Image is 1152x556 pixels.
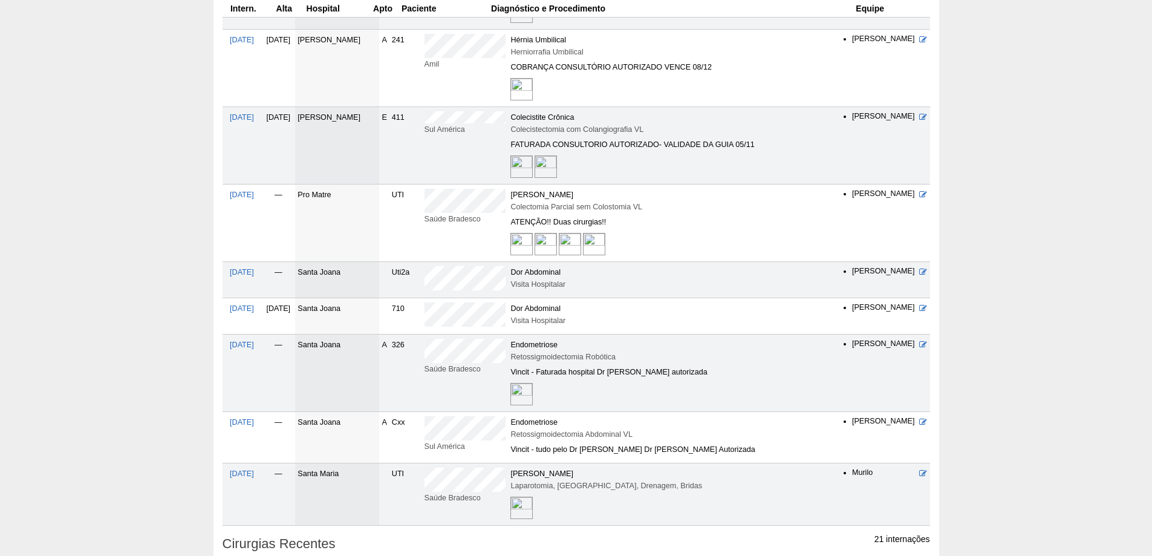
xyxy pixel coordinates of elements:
[425,363,506,375] div: Saúde Bradesco
[295,30,379,107] td: [PERSON_NAME]
[510,480,832,492] div: Laparotomia, [GEOGRAPHIC_DATA], Drenagem, Bridas
[919,191,927,199] a: Editar
[295,107,379,185] td: [PERSON_NAME]
[266,304,290,313] span: [DATE]
[295,335,379,412] td: Santa Joana
[510,34,832,46] div: Hérnia Umbilical
[230,268,254,276] a: [DATE]
[919,341,927,349] a: Editar
[261,262,295,298] td: —
[852,34,915,45] li: [PERSON_NAME]
[852,111,915,122] li: [PERSON_NAME]
[510,46,832,58] div: Herniorrafia Umbilical
[510,416,832,428] div: Endometriose
[425,123,506,136] div: Sul América
[852,468,915,479] li: Murilo
[510,111,832,123] div: Colecistite Crônica
[852,339,915,350] li: [PERSON_NAME]
[389,463,422,526] td: UTI
[389,335,422,412] td: 326
[852,189,915,200] li: [PERSON_NAME]
[389,185,422,262] td: UTI
[919,268,927,276] a: Editar
[389,298,422,335] td: 710
[510,468,832,480] div: [PERSON_NAME]
[261,463,295,526] td: —
[919,469,927,478] a: Editar
[510,139,832,151] div: FATURADA CONSULTORIO AUTORIZADO- VALIDADE DA GUIA 05/11
[230,191,254,199] a: [DATE]
[389,107,422,185] td: 411
[379,107,389,185] td: E
[425,492,506,504] div: Saúde Bradesco
[261,185,295,262] td: —
[389,412,422,463] td: Cxx
[919,36,927,44] a: Editar
[230,469,254,478] a: [DATE]
[425,213,506,225] div: Saúde Bradesco
[230,113,254,122] a: [DATE]
[295,262,379,298] td: Santa Joana
[230,36,254,44] a: [DATE]
[266,113,290,122] span: [DATE]
[510,315,832,327] div: Visita Hospitalar
[510,201,832,213] div: Colectomia Parcial sem Colostomia VL
[295,298,379,335] td: Santa Joana
[919,418,927,427] a: Editar
[230,418,254,427] a: [DATE]
[510,351,832,363] div: Retossigmoidectomia Robótica
[874,534,930,545] p: 21 internações
[379,335,389,412] td: A
[425,440,506,453] div: Sul América
[379,412,389,463] td: A
[379,30,389,107] td: A
[510,339,832,351] div: Endometriose
[510,428,832,440] div: Retossigmoidectomia Abdominal VL
[852,266,915,277] li: [PERSON_NAME]
[295,185,379,262] td: Pro Matre
[261,412,295,463] td: —
[510,303,832,315] div: Dor Abdominal
[295,463,379,526] td: Santa Maria
[852,303,915,313] li: [PERSON_NAME]
[852,416,915,427] li: [PERSON_NAME]
[510,366,832,378] div: Vincit - Faturada hospital Dr [PERSON_NAME] autorizada
[425,58,506,70] div: Amil
[510,189,832,201] div: [PERSON_NAME]
[919,304,927,313] a: Editar
[510,443,832,456] div: Vincit - tudo pelo Dr [PERSON_NAME] Dr [PERSON_NAME] Autorizada
[266,36,290,44] span: [DATE]
[510,61,832,73] div: COBRANÇA CONSULTÓRIO AUTORIZADO VENCE 08/12
[510,123,832,136] div: Colecistectomia com Colangiografia VL
[261,335,295,412] td: —
[919,113,927,122] a: Editar
[389,30,422,107] td: 241
[510,266,832,278] div: Dor Abdominal
[389,262,422,298] td: Uti2a
[510,216,832,228] div: ATENÇÃO!! Duas cirurgias!!
[295,412,379,463] td: Santa Joana
[230,341,254,349] a: [DATE]
[510,278,832,290] div: Visita Hospitalar
[230,304,254,313] a: [DATE]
